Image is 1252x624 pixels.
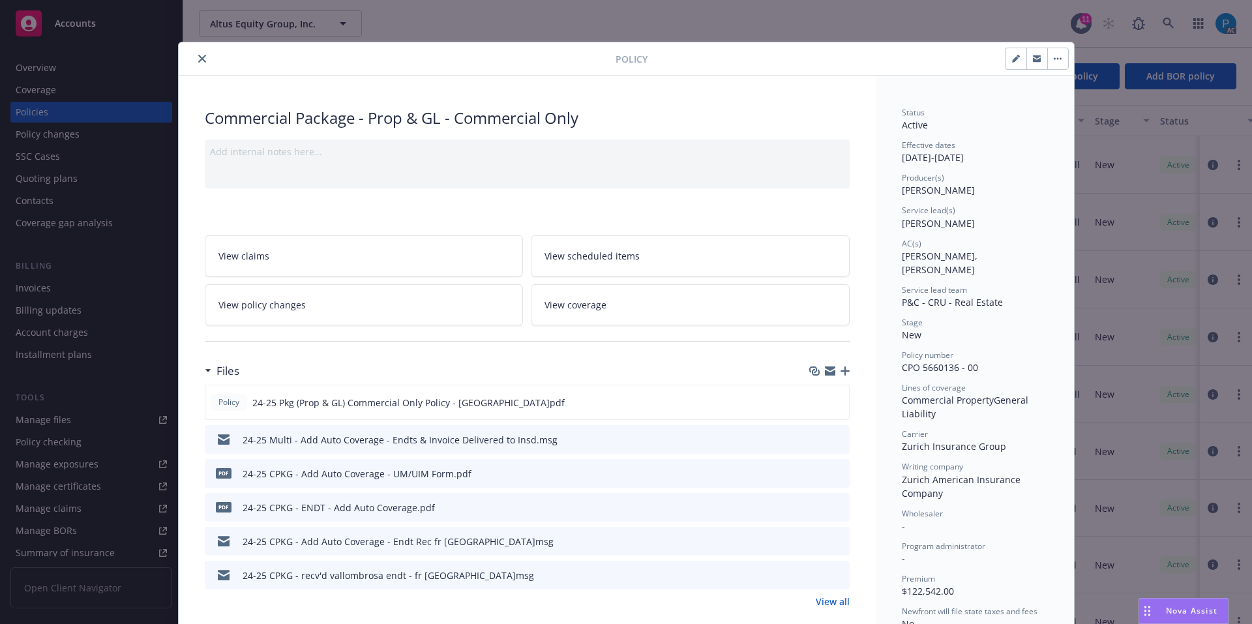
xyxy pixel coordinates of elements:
[616,52,648,66] span: Policy
[216,468,231,478] span: pdf
[833,467,844,481] button: preview file
[902,508,943,519] span: Wholesaler
[902,361,978,374] span: CPO 5660136 - 00
[833,433,844,447] button: preview file
[243,467,471,481] div: 24-25 CPKG - Add Auto Coverage - UM/UIM Form.pdf
[833,535,844,548] button: preview file
[531,284,850,325] a: View coverage
[1166,605,1217,616] span: Nova Assist
[218,249,269,263] span: View claims
[902,284,967,295] span: Service lead team
[205,284,524,325] a: View policy changes
[902,573,935,584] span: Premium
[1139,599,1155,623] div: Drag to move
[243,535,554,548] div: 24-25 CPKG - Add Auto Coverage - Endt Rec fr [GEOGRAPHIC_DATA]msg
[902,107,925,118] span: Status
[902,140,1048,164] div: [DATE] - [DATE]
[902,184,975,196] span: [PERSON_NAME]
[544,249,640,263] span: View scheduled items
[902,606,1037,617] span: Newfront will file state taxes and fees
[902,329,921,341] span: New
[531,235,850,276] a: View scheduled items
[902,473,1023,499] span: Zurich American Insurance Company
[902,119,928,131] span: Active
[833,501,844,514] button: preview file
[902,296,1003,308] span: P&C - CRU - Real Estate
[902,172,944,183] span: Producer(s)
[243,569,534,582] div: 24-25 CPKG - recv'd vallombrosa endt - fr [GEOGRAPHIC_DATA]msg
[205,235,524,276] a: View claims
[216,396,242,408] span: Policy
[205,363,239,379] div: Files
[812,467,822,481] button: download file
[902,541,985,552] span: Program administrator
[902,349,953,361] span: Policy number
[252,396,565,409] span: 24-25 Pkg (Prop & GL) Commercial Only Policy - [GEOGRAPHIC_DATA]pdf
[812,569,822,582] button: download file
[902,428,928,439] span: Carrier
[544,298,606,312] span: View coverage
[902,250,980,276] span: [PERSON_NAME], [PERSON_NAME]
[243,501,435,514] div: 24-25 CPKG - ENDT - Add Auto Coverage.pdf
[902,394,994,406] span: Commercial Property
[902,394,1031,420] span: General Liability
[812,501,822,514] button: download file
[902,382,966,393] span: Lines of coverage
[902,238,921,249] span: AC(s)
[902,440,1006,453] span: Zurich Insurance Group
[902,217,975,230] span: [PERSON_NAME]
[216,502,231,512] span: pdf
[902,205,955,216] span: Service lead(s)
[194,51,210,67] button: close
[902,520,905,532] span: -
[902,552,905,565] span: -
[816,595,850,608] a: View all
[832,396,844,409] button: preview file
[1139,598,1229,624] button: Nova Assist
[812,535,822,548] button: download file
[218,298,306,312] span: View policy changes
[902,317,923,328] span: Stage
[902,461,963,472] span: Writing company
[902,140,955,151] span: Effective dates
[833,569,844,582] button: preview file
[205,107,850,129] div: Commercial Package - Prop & GL - Commercial Only
[811,396,822,409] button: download file
[243,433,558,447] div: 24-25 Multi - Add Auto Coverage - Endts & Invoice Delivered to Insd.msg
[902,585,954,597] span: $122,542.00
[210,145,844,158] div: Add internal notes here...
[812,433,822,447] button: download file
[216,363,239,379] h3: Files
